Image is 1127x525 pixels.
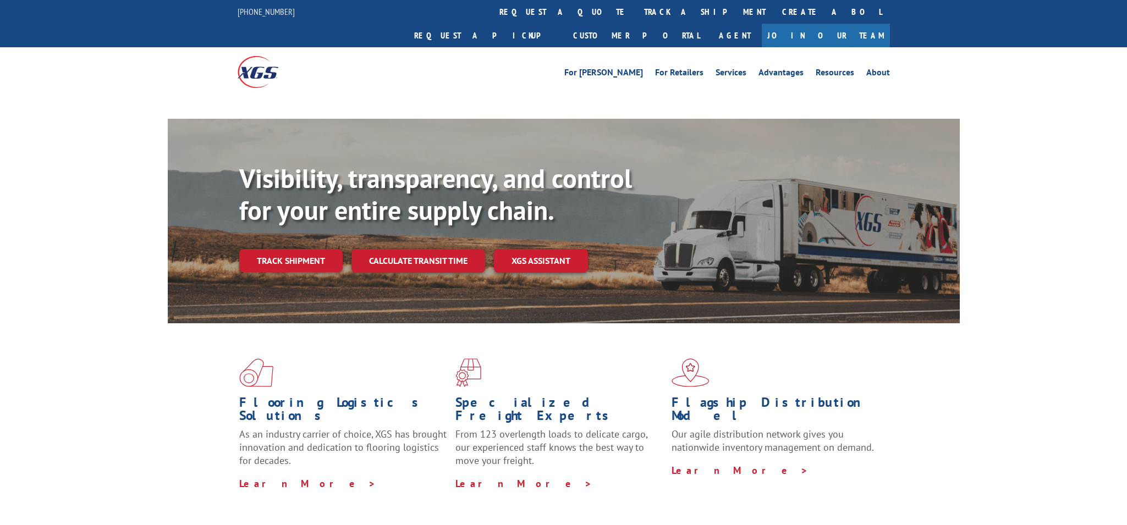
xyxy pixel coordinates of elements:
a: About [866,68,890,80]
a: Resources [816,68,854,80]
a: Services [716,68,746,80]
h1: Flagship Distribution Model [672,396,879,428]
a: Request a pickup [406,24,565,47]
a: For Retailers [655,68,703,80]
a: Learn More > [672,464,809,477]
h1: Specialized Freight Experts [455,396,663,428]
a: Track shipment [239,249,343,272]
img: xgs-icon-focused-on-flooring-red [455,358,481,387]
img: xgs-icon-flagship-distribution-model-red [672,358,710,387]
img: xgs-icon-total-supply-chain-intelligence-red [239,358,273,387]
h1: Flooring Logistics Solutions [239,396,447,428]
a: Agent [708,24,762,47]
span: As an industry carrier of choice, XGS has brought innovation and dedication to flooring logistics... [239,428,447,467]
b: Visibility, transparency, and control for your entire supply chain. [239,161,632,227]
a: Learn More > [455,477,592,490]
a: Advantages [758,68,804,80]
span: Our agile distribution network gives you nationwide inventory management on demand. [672,428,874,454]
a: Customer Portal [565,24,708,47]
p: From 123 overlength loads to delicate cargo, our experienced staff knows the best way to move you... [455,428,663,477]
a: For [PERSON_NAME] [564,68,643,80]
a: Calculate transit time [351,249,485,273]
a: Learn More > [239,477,376,490]
a: [PHONE_NUMBER] [238,6,295,17]
a: Join Our Team [762,24,890,47]
a: XGS ASSISTANT [494,249,588,273]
